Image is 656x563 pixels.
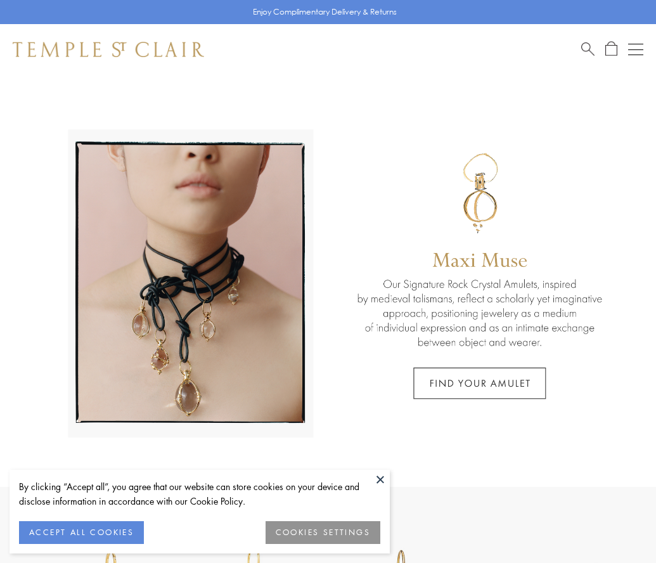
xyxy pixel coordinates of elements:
button: COOKIES SETTINGS [266,521,380,544]
p: Enjoy Complimentary Delivery & Returns [253,6,397,18]
img: Temple St. Clair [13,42,204,57]
button: Open navigation [628,42,643,57]
a: Search [581,41,595,57]
button: ACCEPT ALL COOKIES [19,521,144,544]
div: By clicking “Accept all”, you agree that our website can store cookies on your device and disclos... [19,479,380,508]
a: Open Shopping Bag [605,41,617,57]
